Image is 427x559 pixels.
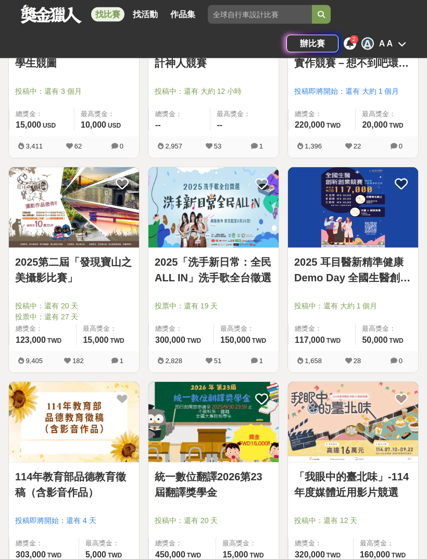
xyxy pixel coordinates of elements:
[360,539,412,549] span: 最高獎金：
[294,301,412,312] span: 投稿中：還有 大約 1 個月
[362,109,412,120] span: 最高獎金：
[295,539,347,549] span: 總獎金：
[108,122,121,130] span: USD
[379,38,393,50] div: A A
[148,168,279,248] img: Cover Image
[15,312,133,323] span: 投票中：還有 27 天
[148,168,279,249] a: Cover Image
[155,469,272,501] a: 統一數位翻譯2026第23屆翻譯獎學金
[354,143,361,151] span: 22
[326,338,341,345] span: TWD
[288,168,418,248] img: Cover Image
[165,143,182,151] span: 2,957
[91,7,124,22] a: 找比賽
[155,336,185,345] span: 300,000
[214,143,221,151] span: 53
[326,122,341,130] span: TWD
[110,338,124,345] span: TWD
[148,382,279,463] img: Cover Image
[295,336,325,345] span: 117,000
[120,143,123,151] span: 0
[217,109,272,120] span: 最高獎金：
[81,121,106,130] span: 10,000
[15,516,133,527] span: 投稿即將開始：還有 4 天
[43,122,56,130] span: USD
[155,516,272,527] span: 投稿中：還有 20 天
[222,539,272,549] span: 最高獎金：
[187,338,201,345] span: TWD
[9,168,139,249] a: Cover Image
[217,121,222,130] span: --
[16,539,72,549] span: 總獎金：
[165,357,182,365] span: 2,828
[295,109,349,120] span: 總獎金：
[47,338,61,345] span: TWD
[166,7,199,22] a: 作品集
[155,324,207,334] span: 總獎金：
[155,301,272,312] span: 投票中：還有 19 天
[9,168,139,248] img: Cover Image
[16,324,70,334] span: 總獎金：
[15,255,133,286] a: 2025第二屆「發現寶山之美攝影比賽」
[155,109,204,120] span: 總獎金：
[74,143,82,151] span: 62
[294,516,412,527] span: 投稿中：還有 12 天
[155,255,272,286] a: 2025「洗手新日常：全民 ALL IN」洗手歌全台徵選
[389,338,403,345] span: TWD
[155,86,272,97] span: 投稿中：還有 大約 12 小時
[120,357,123,365] span: 1
[389,122,403,130] span: TWD
[354,357,361,365] span: 28
[220,324,272,334] span: 最高獎金：
[16,109,68,120] span: 總獎金：
[83,324,133,334] span: 最高獎金：
[361,38,374,50] div: A
[26,143,43,151] span: 3,411
[305,143,322,151] span: 1,396
[362,121,387,130] span: 20,000
[16,121,41,130] span: 15,000
[295,324,349,334] span: 總獎金：
[214,357,221,365] span: 51
[9,382,139,463] img: Cover Image
[129,7,162,22] a: 找活動
[353,36,356,42] span: 2
[15,469,133,501] a: 114年教育部品德教育徵稿（含影音作品）
[15,86,133,97] span: 投稿中：還有 3 個月
[72,357,84,365] span: 182
[26,357,43,365] span: 9,405
[83,336,108,345] span: 15,000
[295,121,325,130] span: 220,000
[259,143,263,151] span: 1
[252,338,266,345] span: TWD
[305,357,322,365] span: 1,658
[15,301,133,312] span: 投稿中：還有 20 天
[362,324,412,334] span: 最高獎金：
[208,5,312,24] input: 全球自行車設計比賽
[220,336,250,345] span: 150,000
[85,539,133,549] span: 最高獎金：
[286,35,338,53] a: 辦比賽
[81,109,133,120] span: 最高獎金：
[155,539,209,549] span: 總獎金：
[294,86,412,97] span: 投稿即將開始：還有 大約 1 個月
[155,121,161,130] span: --
[259,357,263,365] span: 1
[399,357,403,365] span: 0
[399,143,403,151] span: 0
[294,469,412,501] a: 「我眼中的臺北味」-114年度媒體近用影片競選
[288,168,418,249] a: Cover Image
[16,336,46,345] span: 123,000
[288,382,418,463] img: Cover Image
[294,255,412,286] a: 2025 耳目醫新精準健康 Demo Day 全國生醫創新創業競賽
[362,336,387,345] span: 50,000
